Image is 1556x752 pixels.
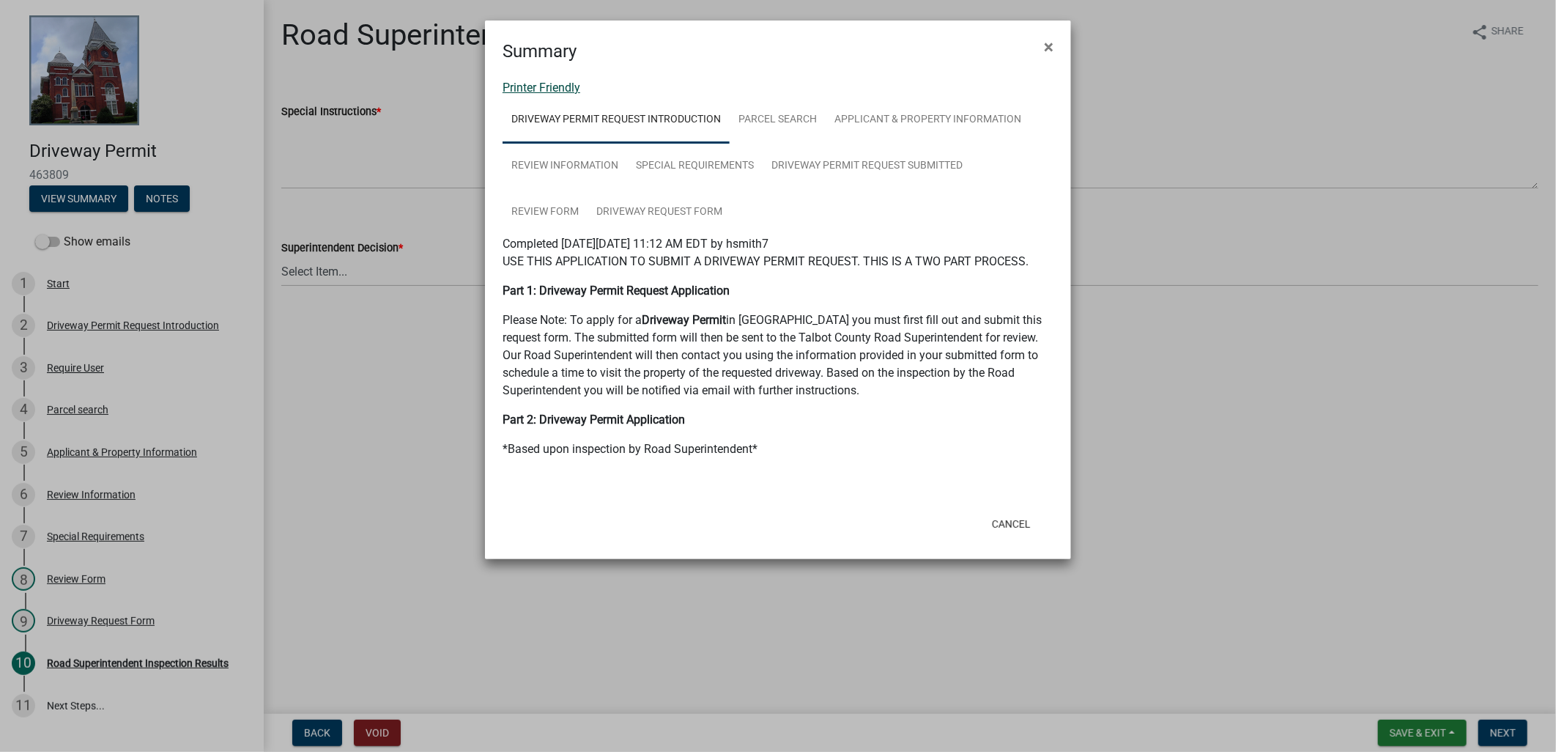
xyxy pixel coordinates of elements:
[503,253,1053,270] p: USE THIS APPLICATION TO SUBMIT A DRIVEWAY PERMIT REQUEST. THIS IS A TWO PART PROCESS.
[763,143,971,190] a: Driveway Permit Request Submitted
[503,284,730,298] strong: Part 1: Driveway Permit Request Application
[503,237,768,251] span: Completed [DATE][DATE] 11:12 AM EDT by hsmith7
[503,189,588,236] a: Review Form
[588,189,731,236] a: Driveway Request Form
[730,97,826,144] a: Parcel search
[503,440,1053,458] p: *Based upon inspection by Road Superintendent*
[503,97,730,144] a: Driveway Permit Request Introduction
[503,413,685,427] strong: Part 2: Driveway Permit Application
[503,143,627,190] a: Review Information
[1032,26,1065,67] button: Close
[503,81,580,95] a: Printer Friendly
[1044,37,1053,57] span: ×
[627,143,763,190] a: Special Requirements
[642,313,726,327] strong: Driveway Permit
[980,511,1042,537] button: Cancel
[503,312,1053,399] p: Please Note: To apply for a in [GEOGRAPHIC_DATA] you must first fill out and submit this request ...
[503,38,577,64] h4: Summary
[826,97,1030,144] a: Applicant & Property Information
